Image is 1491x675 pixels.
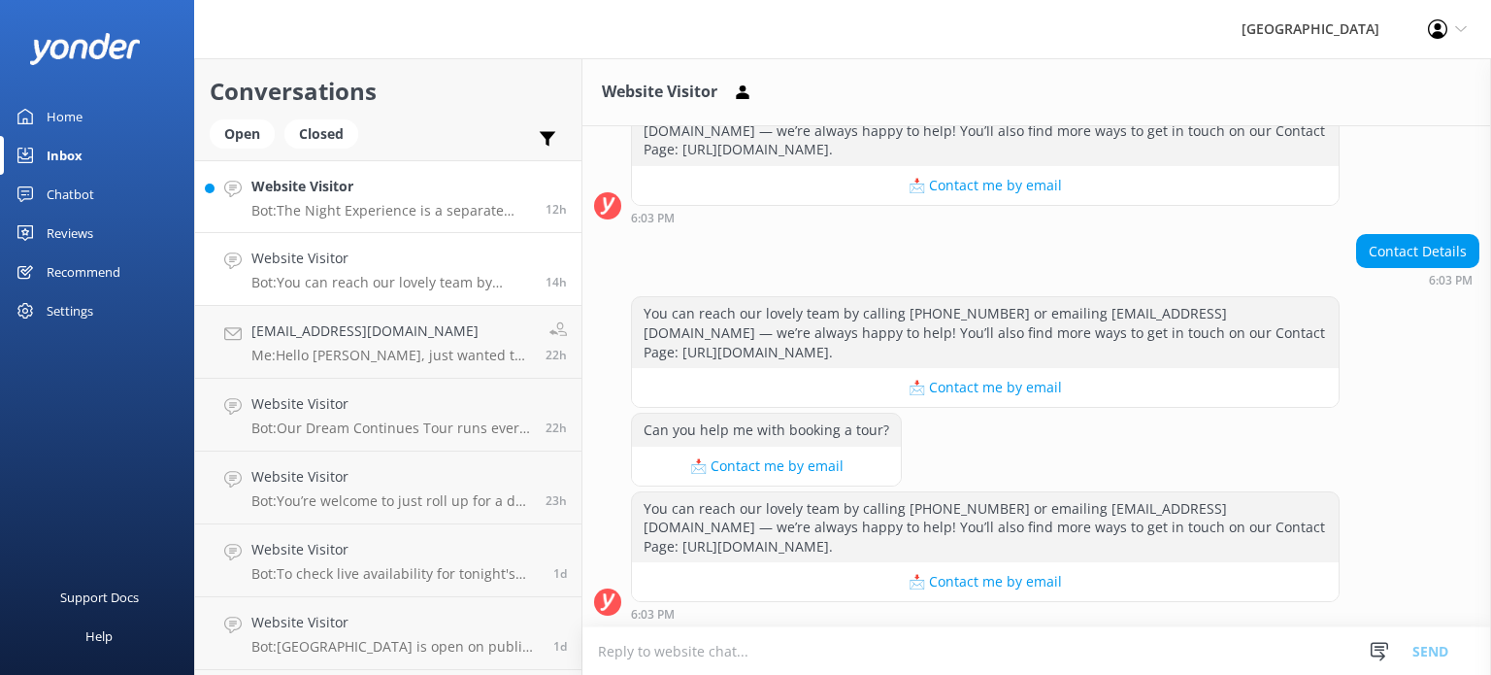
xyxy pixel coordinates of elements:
[284,122,368,144] a: Closed
[251,565,539,583] p: Bot: To check live availability for tonight's Night Experience, please visit [URL][DOMAIN_NAME]. ...
[546,347,567,363] span: Oct 06 2025 10:21am (UTC +10:00) Australia/Brisbane
[284,119,358,149] div: Closed
[251,420,531,437] p: Bot: Our Dream Continues Tour runs every 30 minutes from 9:30am to 4:30pm daily - no booking need...
[251,638,539,656] p: Bot: [GEOGRAPHIC_DATA] is open on public holidays — we’d love to welcome you then! We only ever c...
[632,166,1339,205] button: 📩 Contact me by email
[195,597,581,670] a: Website VisitorBot:[GEOGRAPHIC_DATA] is open on public holidays — we’d love to welcome you then! ...
[47,291,93,330] div: Settings
[47,97,83,136] div: Home
[632,368,1339,407] button: 📩 Contact me by email
[251,492,531,510] p: Bot: You’re welcome to just roll up for a day visit — no booking needed! But if you’re planning t...
[210,122,284,144] a: Open
[546,274,567,290] span: Oct 06 2025 06:03pm (UTC +10:00) Australia/Brisbane
[85,617,113,656] div: Help
[251,202,531,219] p: Bot: The Night Experience is a separate tour and does require a booking. If it wasn't included in...
[251,393,531,415] h4: Website Visitor
[1429,275,1473,287] strong: 6:03 PM
[1356,273,1479,287] div: Oct 06 2025 06:03pm (UTC +10:00) Australia/Brisbane
[47,136,83,175] div: Inbox
[632,447,901,486] button: 📩 Contact me by email
[210,73,567,110] h2: Conversations
[251,274,531,291] p: Bot: You can reach our lovely team by calling [PHONE_NUMBER] or emailing [EMAIL_ADDRESS][DOMAIN_N...
[1357,235,1478,268] div: Contact Details
[631,213,675,224] strong: 6:03 PM
[195,524,581,597] a: Website VisitorBot:To check live availability for tonight's Night Experience, please visit [URL][...
[251,248,531,269] h4: Website Visitor
[546,201,567,218] span: Oct 06 2025 07:43pm (UTC +10:00) Australia/Brisbane
[631,211,1340,224] div: Oct 06 2025 06:03pm (UTC +10:00) Australia/Brisbane
[553,565,567,582] span: Oct 06 2025 07:14am (UTC +10:00) Australia/Brisbane
[553,638,567,655] span: Oct 05 2025 07:42pm (UTC +10:00) Australia/Brisbane
[251,466,531,488] h4: Website Visitor
[632,95,1339,166] div: You can reach our lovely team by calling [PHONE_NUMBER] or emailing [EMAIL_ADDRESS][DOMAIN_NAME] ...
[631,609,675,621] strong: 6:03 PM
[195,306,581,379] a: [EMAIL_ADDRESS][DOMAIN_NAME]Me:Hello [PERSON_NAME], just wanted to confirm that your question was...
[251,347,531,364] p: Me: Hello [PERSON_NAME], just wanted to confirm that your question was answered by our bot? You d...
[632,492,1339,563] div: You can reach our lovely team by calling [PHONE_NUMBER] or emailing [EMAIL_ADDRESS][DOMAIN_NAME] ...
[195,233,581,306] a: Website VisitorBot:You can reach our lovely team by calling [PHONE_NUMBER] or emailing [EMAIL_ADD...
[195,160,581,233] a: Website VisitorBot:The Night Experience is a separate tour and does require a booking. If it wasn...
[47,175,94,214] div: Chatbot
[632,297,1339,368] div: You can reach our lovely team by calling [PHONE_NUMBER] or emailing [EMAIL_ADDRESS][DOMAIN_NAME] ...
[632,414,901,447] div: Can you help me with booking a tour?
[47,214,93,253] div: Reviews
[251,321,531,342] h4: [EMAIL_ADDRESS][DOMAIN_NAME]
[251,539,539,560] h4: Website Visitor
[251,612,539,633] h4: Website Visitor
[631,607,1340,621] div: Oct 06 2025 06:03pm (UTC +10:00) Australia/Brisbane
[632,562,1339,601] button: 📩 Contact me by email
[602,80,717,105] h3: Website Visitor
[251,176,531,197] h4: Website Visitor
[546,492,567,509] span: Oct 06 2025 09:07am (UTC +10:00) Australia/Brisbane
[546,420,567,436] span: Oct 06 2025 10:05am (UTC +10:00) Australia/Brisbane
[47,253,120,291] div: Recommend
[195,452,581,524] a: Website VisitorBot:You’re welcome to just roll up for a day visit — no booking needed! But if you...
[195,379,581,452] a: Website VisitorBot:Our Dream Continues Tour runs every 30 minutes from 9:30am to 4:30pm daily - n...
[60,578,139,617] div: Support Docs
[29,33,141,65] img: yonder-white-logo.png
[210,119,275,149] div: Open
